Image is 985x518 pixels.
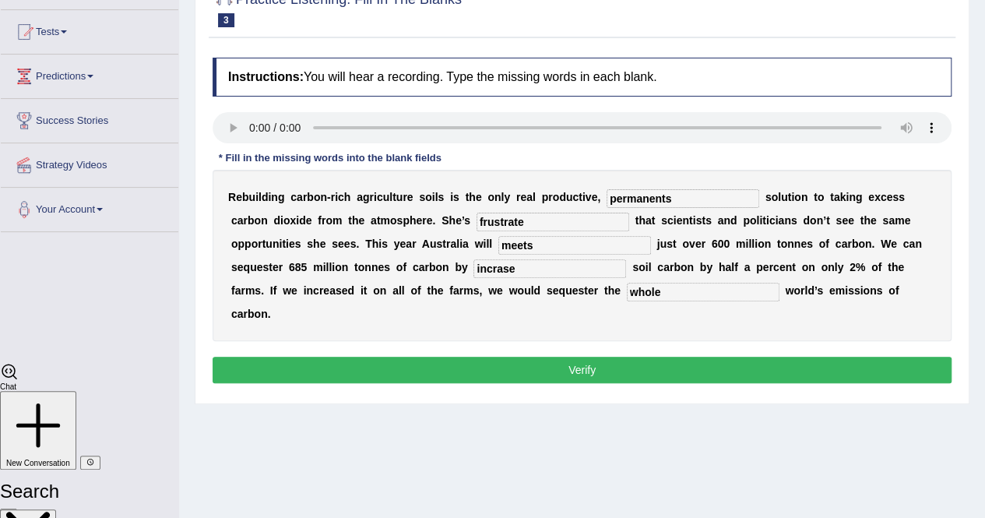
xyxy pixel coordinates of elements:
b: s [438,191,444,203]
b: w [474,238,483,250]
b: o [283,214,290,227]
b: t [652,214,656,227]
b: s [332,238,338,250]
b: s [892,191,899,203]
b: t [673,238,677,250]
b: o [758,238,765,250]
b: b [242,191,249,203]
b: n [865,238,872,250]
b: n [494,191,501,203]
b: i [255,191,259,203]
b: . [871,238,874,250]
b: b [429,261,436,273]
b: n [849,191,856,203]
b: e [338,238,344,250]
b: a [371,214,377,227]
b: s [765,191,772,203]
b: c [657,261,663,273]
b: t [830,191,834,203]
b: o [335,261,342,273]
b: W [881,238,891,250]
b: c [769,214,776,227]
b: r [422,214,426,227]
b: s [384,261,390,273]
b: r [516,191,520,203]
b: t [635,214,639,227]
b: o [818,191,825,203]
b: c [413,261,419,273]
input: blank [477,213,629,231]
b: Instructions: [228,70,304,83]
b: p [244,238,252,250]
b: p [542,191,549,203]
b: q [243,261,250,273]
b: s [396,214,403,227]
b: l [389,191,392,203]
b: p [743,214,750,227]
b: e [848,214,854,227]
b: a [717,214,723,227]
b: v [586,191,592,203]
b: e [695,238,702,250]
b: u [781,191,788,203]
b: t [689,214,693,227]
b: a [357,191,363,203]
b: s [231,261,237,273]
b: s [464,214,470,227]
b: a [841,238,847,250]
b: l [778,191,781,203]
b: i [775,214,778,227]
b: v [689,238,695,250]
b: u [430,238,437,250]
b: r [701,238,705,250]
b: R [228,191,236,203]
b: i [450,191,453,203]
b: y [504,191,510,203]
b: e [904,214,910,227]
b: . [356,238,359,250]
b: i [646,261,649,273]
b: r [258,238,262,250]
b: d [559,191,566,203]
b: n [787,238,794,250]
b: a [778,214,784,227]
b: e [842,214,848,227]
b: n [442,261,449,273]
b: y [462,261,468,273]
b: l [533,191,536,203]
b: i [335,191,338,203]
b: o [390,214,397,227]
b: h [344,191,351,203]
b: r [303,191,307,203]
b: a [646,214,652,227]
b: t [465,191,469,203]
b: h [864,214,871,227]
b: c [835,238,842,250]
b: p [403,214,410,227]
b: u [383,191,390,203]
b: k [839,191,846,203]
b: l [648,261,651,273]
b: x [290,214,296,227]
b: r [424,261,428,273]
b: s [882,214,888,227]
b: u [250,261,257,273]
b: n [801,191,808,203]
div: * Fill in the missing words into the blank fields [213,151,448,166]
b: s [899,191,905,203]
b: a [406,238,412,250]
a: Predictions [1,55,178,93]
b: 8 [295,261,301,273]
b: t [702,214,705,227]
b: r [322,214,325,227]
b: n [364,261,371,273]
b: s [307,238,313,250]
b: 0 [718,238,724,250]
b: m [736,238,745,250]
b: n [371,261,378,273]
b: e [868,191,874,203]
b: a [909,238,915,250]
b: S [441,214,449,227]
b: i [755,238,758,250]
b: i [693,214,696,227]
